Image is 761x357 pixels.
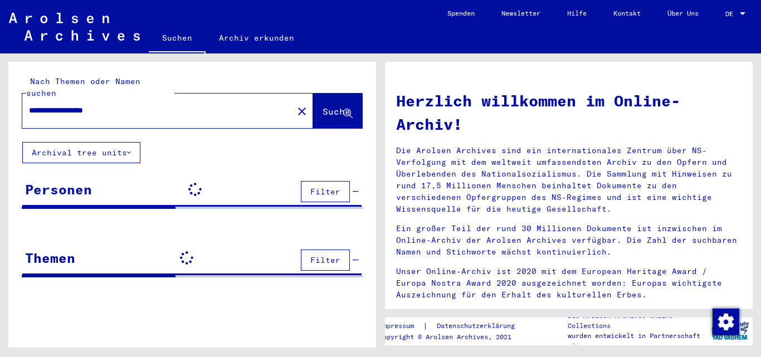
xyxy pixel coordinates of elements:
p: Die Arolsen Archives sind ein internationales Zentrum über NS-Verfolgung mit dem weltweit umfasse... [396,145,742,215]
img: Zustimmung ändern [713,309,739,335]
h1: Herzlich willkommen im Online-Archiv! [396,89,742,136]
a: Suchen [149,25,206,53]
a: Datenschutzerklärung [428,320,528,332]
button: Filter [301,250,350,271]
mat-icon: close [295,105,309,118]
span: DE [725,10,738,18]
button: Suche [313,94,362,128]
span: Suche [323,106,350,117]
a: Archiv erkunden [206,25,308,51]
button: Clear [291,100,313,122]
p: Unser Online-Archiv ist 2020 mit dem European Heritage Award / Europa Nostra Award 2020 ausgezeic... [396,266,742,301]
a: Impressum [379,320,423,332]
div: Zustimmung ändern [712,308,739,335]
button: Filter [301,181,350,202]
p: wurden entwickelt in Partnerschaft mit [568,331,707,351]
p: Copyright © Arolsen Archives, 2021 [379,332,528,342]
p: Ein großer Teil der rund 30 Millionen Dokumente ist inzwischen im Online-Archiv der Arolsen Archi... [396,223,742,258]
span: Filter [310,255,340,265]
button: Archival tree units [22,142,140,163]
img: yv_logo.png [709,317,751,345]
span: Filter [310,187,340,197]
img: Arolsen_neg.svg [9,13,140,41]
div: Themen [25,248,75,268]
mat-label: Nach Themen oder Namen suchen [26,76,140,98]
div: Personen [25,179,92,199]
p: Die Arolsen Archives Online-Collections [568,311,707,331]
div: | [379,320,528,332]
